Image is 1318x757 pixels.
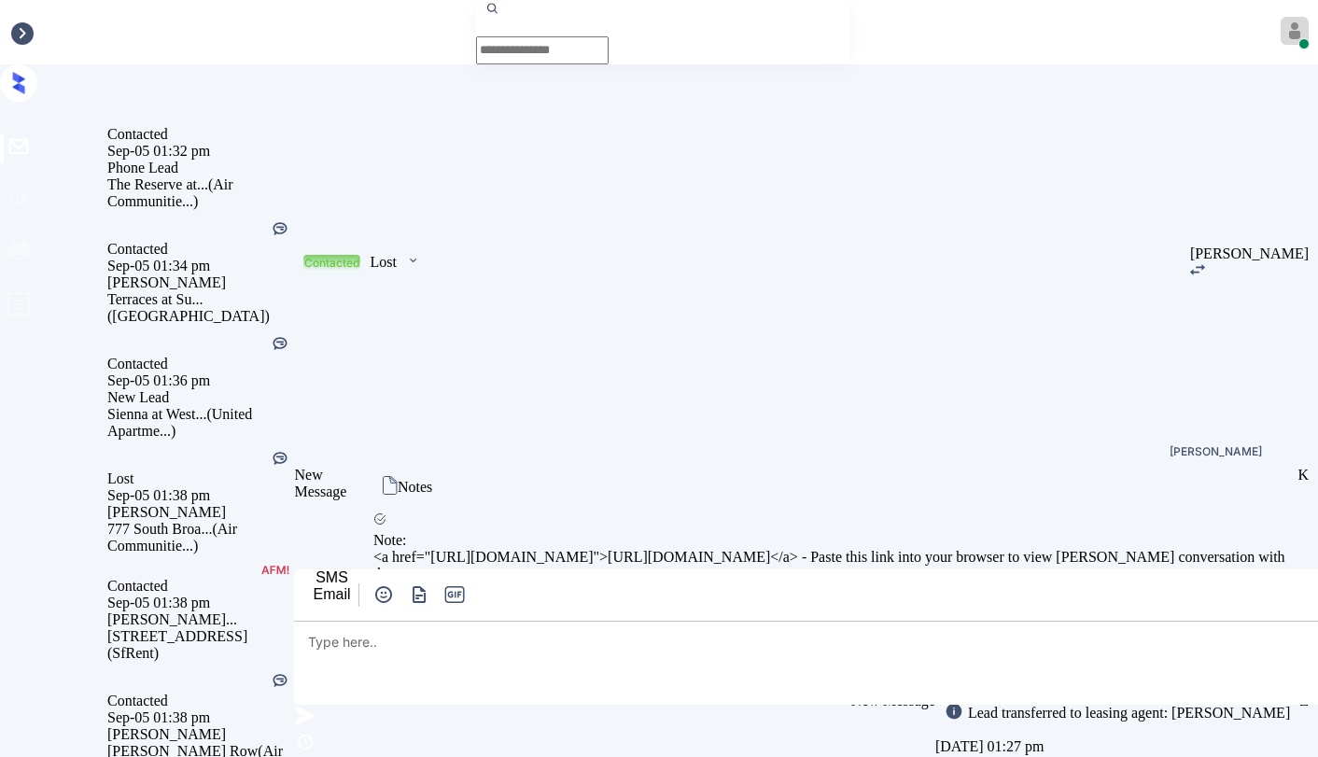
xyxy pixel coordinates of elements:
[1281,17,1309,45] img: avatar
[294,731,316,753] img: icon-zuma
[261,564,289,578] div: AFM not sent
[373,549,1298,582] div: <a href="[URL][DOMAIN_NAME]">[URL][DOMAIN_NAME]</a> - Paste this link into your browser to view [...
[383,476,398,495] img: icon-zuma
[271,334,289,353] img: Kelsey was silent
[294,705,316,727] img: icon-zuma
[107,578,294,595] div: Contacted
[107,258,294,274] div: Sep-05 01:34 pm
[107,693,294,709] div: Contacted
[107,143,294,160] div: Sep-05 01:32 pm
[408,583,431,606] img: icon-zuma
[373,512,386,526] img: icon-zuma
[373,532,1298,549] div: Note:
[107,709,294,726] div: Sep-05 01:38 pm
[107,356,294,372] div: Contacted
[398,479,432,496] div: Notes
[107,241,294,258] div: Contacted
[371,583,397,606] button: icon-zuma
[107,274,294,291] div: [PERSON_NAME]
[313,586,350,603] div: Email
[1190,264,1205,275] img: icon-zuma
[107,611,294,628] div: [PERSON_NAME]...
[370,254,396,271] div: Lost
[271,449,289,470] div: Kelsey was silent
[107,521,294,554] div: 777 South Broa... (Air Communitie...)
[271,449,289,468] img: Kelsey was silent
[107,726,294,743] div: [PERSON_NAME]
[1297,467,1309,484] div: K
[107,504,294,521] div: [PERSON_NAME]
[406,583,432,606] button: icon-zuma
[9,24,44,41] div: Inbox
[313,569,350,586] div: SMS
[271,334,289,356] div: Kelsey was silent
[1170,446,1262,457] div: [PERSON_NAME]
[107,628,294,662] div: [STREET_ADDRESS] (SfRent)
[271,219,289,238] img: Kelsey was silent
[107,406,294,440] div: Sienna at West... (United Apartme...)
[107,372,294,389] div: Sep-05 01:36 pm
[271,671,289,690] img: Kelsey was silent
[294,467,346,499] span: New Message
[6,291,32,324] span: profile
[1190,245,1309,262] div: [PERSON_NAME]
[107,126,294,143] div: Contacted
[271,219,289,241] div: Kelsey was silent
[406,252,420,269] img: icon-zuma
[107,595,294,611] div: Sep-05 01:38 pm
[107,176,294,210] div: The Reserve at... (Air Communitie...)
[107,160,294,176] div: Phone Lead
[261,566,289,575] img: AFM not sent
[107,291,294,325] div: Terraces at Su... ([GEOGRAPHIC_DATA])
[107,470,294,487] div: Lost
[271,671,289,693] div: Kelsey was silent
[107,487,294,504] div: Sep-05 01:38 pm
[107,389,294,406] div: New Lead
[372,583,395,606] img: icon-zuma
[304,256,359,270] div: Contacted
